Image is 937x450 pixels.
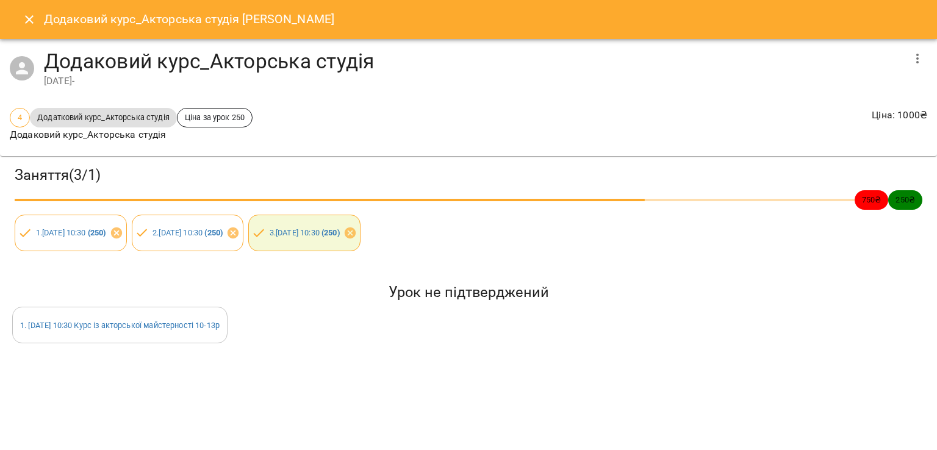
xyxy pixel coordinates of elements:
span: Ціна за урок 250 [178,112,252,123]
div: [DATE] - [44,74,903,88]
a: 1.[DATE] 10:30 (250) [36,228,106,237]
h5: Урок не підтверджений [12,283,925,302]
div: 2.[DATE] 10:30 (250) [132,215,244,251]
span: 4 [10,112,29,123]
span: 250 ₴ [888,194,922,205]
div: 3.[DATE] 10:30 (250) [248,215,361,251]
div: 1.[DATE] 10:30 (250) [15,215,127,251]
a: 3.[DATE] 10:30 (250) [270,228,340,237]
a: 2.[DATE] 10:30 (250) [153,228,223,237]
b: ( 250 ) [88,228,106,237]
span: 750 ₴ [855,194,889,205]
span: Додатковий курс_Акторська студія [30,112,177,123]
b: ( 250 ) [321,228,340,237]
p: Ціна : 1000 ₴ [872,108,927,123]
p: Додаковий курс_Акторська студія [10,127,253,142]
h6: Додаковий курс_Акторська студія [PERSON_NAME] [44,10,335,29]
b: ( 250 ) [204,228,223,237]
h3: Заняття ( 3 / 1 ) [15,166,922,185]
button: Close [15,5,44,34]
h4: Додаковий курс_Акторська студія [44,49,903,74]
a: 1. [DATE] 10:30 Курс із акторської майстерності 10-13р [20,321,220,330]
